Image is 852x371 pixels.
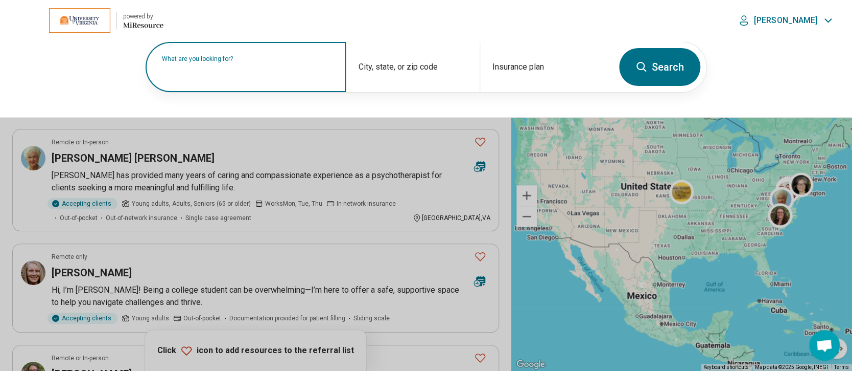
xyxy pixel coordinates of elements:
[16,8,163,33] a: University of Virginiapowered by
[162,56,334,62] label: What are you looking for?
[809,330,840,361] div: Open chat
[123,12,163,21] div: powered by
[49,8,110,33] img: University of Virginia
[754,15,818,26] p: [PERSON_NAME]
[619,48,700,86] button: Search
